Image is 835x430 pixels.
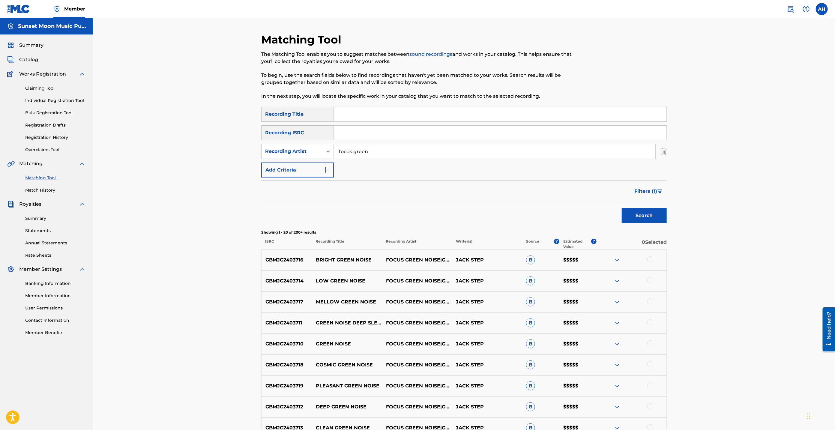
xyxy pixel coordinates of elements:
[25,85,86,91] a: Claiming Tool
[614,277,621,285] img: expand
[64,5,85,12] span: Member
[265,148,319,155] div: Recording Artist
[261,163,334,178] button: Add Criteria
[526,402,535,411] span: B
[818,305,835,354] iframe: Resource Center
[25,305,86,311] a: User Permissions
[25,187,86,193] a: Match History
[805,401,835,430] iframe: Chat Widget
[25,330,86,336] a: Member Benefits
[25,280,86,287] a: Banking Information
[25,147,86,153] a: Overclaims Tool
[19,70,66,78] span: Works Registration
[53,5,61,13] img: Top Rightsholder
[79,201,86,208] img: expand
[597,239,667,249] p: 0 Selected
[526,318,535,327] span: B
[19,42,43,49] span: Summary
[262,340,312,348] p: GBMJG2403710
[452,340,522,348] p: JACK STEP
[262,382,312,390] p: GBMJG2403719
[452,256,522,264] p: JACK STEP
[261,93,573,100] p: In the next step, you will locate the specific work in your catalog that you want to match to the...
[261,239,312,249] p: ISRC
[614,403,621,411] img: expand
[7,266,14,273] img: Member Settings
[559,298,597,306] p: $$$$$
[526,239,540,249] p: Source
[452,403,522,411] p: JACK STEP
[25,252,86,258] a: Rate Sheets
[785,3,797,15] a: Public Search
[261,33,344,46] h2: Matching Tool
[526,255,535,264] span: B
[559,319,597,327] p: $$$$$
[631,184,667,199] button: Filters (1)
[18,23,86,30] h5: Sunset Moon Music Publishing
[25,110,86,116] a: Bulk Registration Tool
[409,51,452,57] a: sound recordings
[25,240,86,246] a: Annual Statements
[382,403,452,411] p: FOCUS GREEN NOISE|GREEN NOISE FOR SLEEP
[800,3,812,15] div: Help
[312,403,382,411] p: DEEP GREEN NOISE
[559,340,597,348] p: $$$$$
[452,361,522,369] p: JACK STEP
[25,215,86,222] a: Summary
[622,208,667,223] button: Search
[657,190,663,193] img: filter
[452,277,522,285] p: JACK STEP
[261,51,573,65] p: The Matching Tool enables you to suggest matches between and works in your catalog. This helps en...
[25,122,86,128] a: Registration Drafts
[261,72,573,86] p: To begin, use the search fields below to find recordings that haven't yet been matched to your wo...
[7,42,14,49] img: Summary
[559,361,597,369] p: $$$$$
[312,340,382,348] p: GREEN NOISE
[7,70,15,78] img: Works Registration
[559,256,597,264] p: $$$$$
[7,56,14,63] img: Catalog
[312,298,382,306] p: MELLOW GREEN NOISE
[382,361,452,369] p: FOCUS GREEN NOISE|GREEN NOISE FOR SLEEP
[614,298,621,306] img: expand
[816,3,828,15] div: User Menu
[382,340,452,348] p: FOCUS GREEN NOISE|GREEN NOISE FOR SLEEP
[591,239,597,244] span: ?
[312,239,382,249] p: Recording Title
[312,277,382,285] p: LOW GREEN NOISE
[262,298,312,306] p: GBMJG2403717
[614,361,621,369] img: expand
[25,175,86,181] a: Matching Tool
[7,56,38,63] a: CatalogCatalog
[382,319,452,327] p: FOCUS GREEN NOISE|GREEN NOISE FOR SLEEP
[452,319,522,327] p: JACK STEP
[614,319,621,327] img: expand
[614,256,621,264] img: expand
[807,407,810,425] div: Drag
[634,188,657,195] span: Filters ( 1 )
[312,361,382,369] p: COSMIC GREEN NOISE
[262,403,312,411] p: GBMJG2403712
[452,382,522,390] p: JACK STEP
[25,97,86,104] a: Individual Registration Tool
[79,266,86,273] img: expand
[563,239,591,249] p: Estimated Value
[526,339,535,348] span: B
[382,382,452,390] p: FOCUS GREEN NOISE|GREEN NOISE FOR SLEEP
[452,298,522,306] p: JACK STEP
[262,256,312,264] p: GBMJG2403716
[7,42,43,49] a: SummarySummary
[7,4,30,13] img: MLC Logo
[312,319,382,327] p: GREEN NOISE DEEP SLEEP
[312,382,382,390] p: PLEASANT GREEN NOISE
[19,160,43,167] span: Matching
[526,360,535,369] span: B
[787,5,794,13] img: search
[614,340,621,348] img: expand
[322,166,329,174] img: 9d2ae6d4665cec9f34b9.svg
[79,70,86,78] img: expand
[803,5,810,13] img: help
[79,160,86,167] img: expand
[261,230,667,235] p: Showing 1 - 20 of 200+ results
